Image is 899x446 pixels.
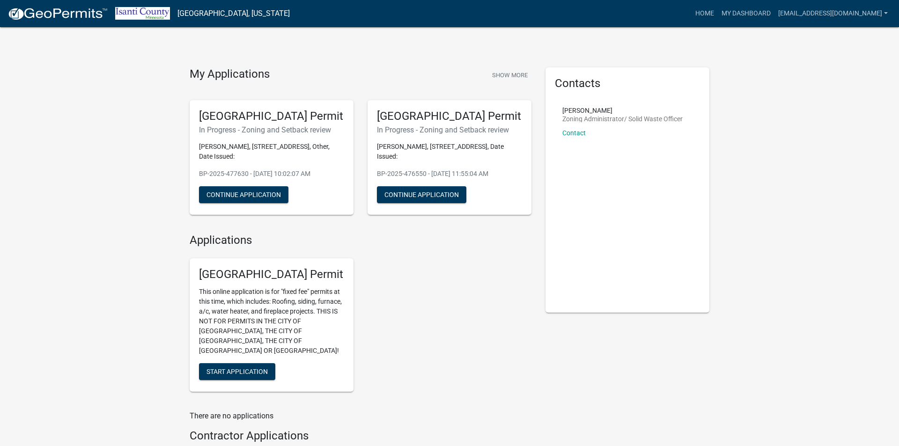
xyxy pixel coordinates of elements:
p: [PERSON_NAME], [STREET_ADDRESS], Date Issued: [377,142,522,161]
h5: Contacts [555,77,700,90]
p: BP-2025-476550 - [DATE] 11:55:04 AM [377,169,522,179]
h5: [GEOGRAPHIC_DATA] Permit [199,110,344,123]
a: [GEOGRAPHIC_DATA], [US_STATE] [177,6,290,22]
p: [PERSON_NAME], [STREET_ADDRESS], Other, Date Issued: [199,142,344,161]
p: [PERSON_NAME] [562,107,683,114]
h6: In Progress - Zoning and Setback review [377,125,522,134]
p: There are no applications [190,410,531,422]
h5: [GEOGRAPHIC_DATA] Permit [377,110,522,123]
img: Isanti County, Minnesota [115,7,170,20]
p: This online application is for "fixed fee" permits at this time, which includes: Roofing, siding,... [199,287,344,356]
a: My Dashboard [718,5,774,22]
button: Show More [488,67,531,83]
a: Contact [562,129,586,137]
span: Start Application [206,368,268,375]
h4: My Applications [190,67,270,81]
a: Home [692,5,718,22]
p: BP-2025-477630 - [DATE] 10:02:07 AM [199,169,344,179]
h4: Contractor Applications [190,429,531,443]
button: Start Application [199,363,275,380]
a: [EMAIL_ADDRESS][DOMAIN_NAME] [774,5,892,22]
h5: [GEOGRAPHIC_DATA] Permit [199,268,344,281]
p: Zoning Administrator/ Solid Waste Officer [562,116,683,122]
wm-workflow-list-section: Applications [190,234,531,399]
button: Continue Application [199,186,288,203]
h6: In Progress - Zoning and Setback review [199,125,344,134]
button: Continue Application [377,186,466,203]
h4: Applications [190,234,531,247]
